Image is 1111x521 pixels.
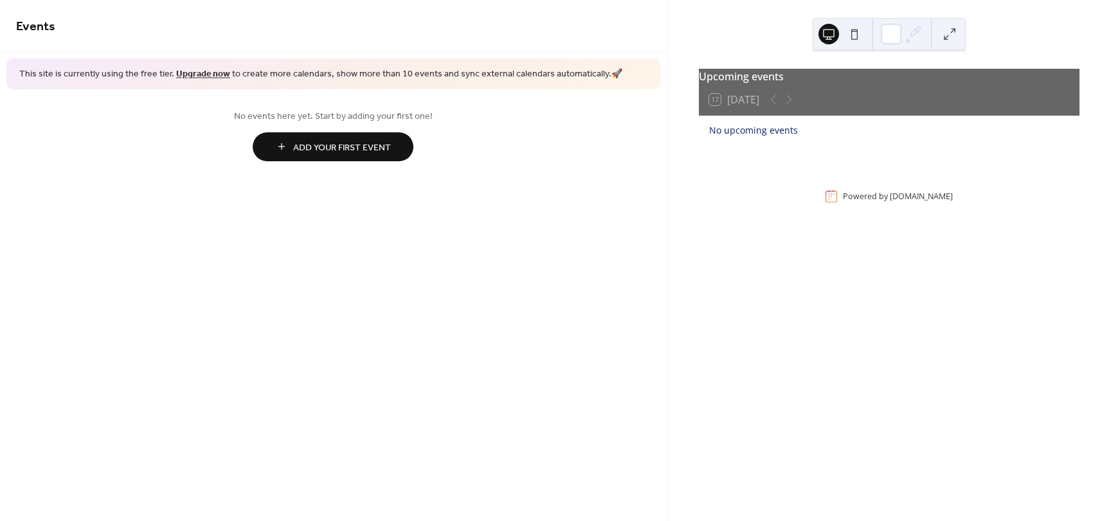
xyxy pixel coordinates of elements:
[16,109,651,123] span: No events here yet. Start by adding your first one!
[890,191,953,202] a: [DOMAIN_NAME]
[176,66,230,83] a: Upgrade now
[843,191,953,202] div: Powered by
[19,68,622,81] span: This site is currently using the free tier. to create more calendars, show more than 10 events an...
[253,132,413,161] button: Add Your First Event
[293,141,391,154] span: Add Your First Event
[709,123,1069,137] div: No upcoming events
[16,14,55,39] span: Events
[16,132,651,161] a: Add Your First Event
[699,69,1079,84] div: Upcoming events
